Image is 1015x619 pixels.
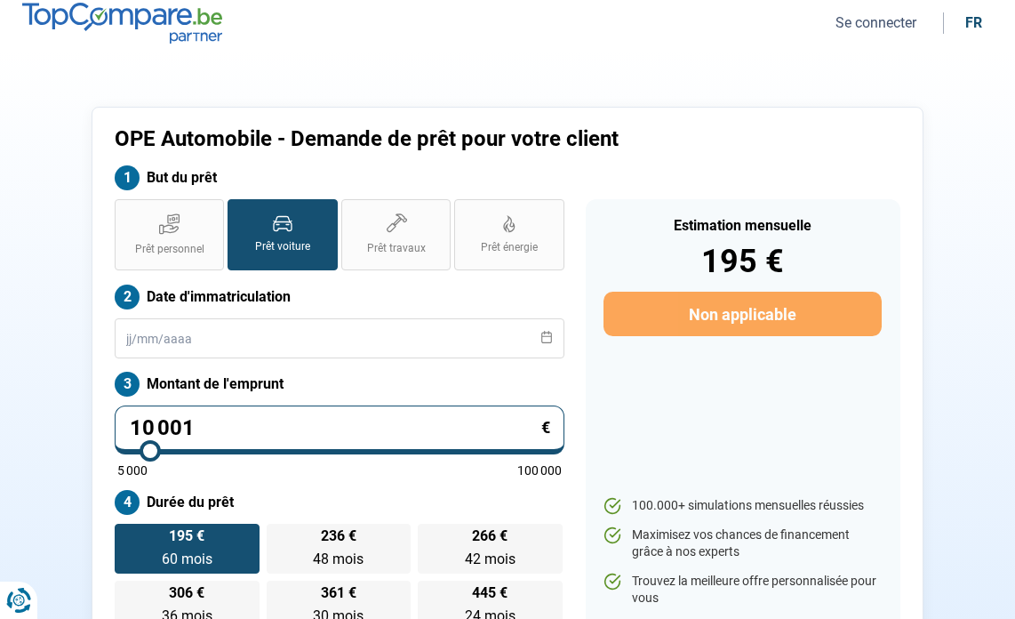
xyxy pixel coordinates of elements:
span: 195 € [169,529,204,543]
span: 5 000 [117,464,148,477]
label: But du prêt [115,165,564,190]
label: Durée du prêt [115,490,564,515]
li: Maximisez vos chances de financement grâce à nos experts [603,527,882,561]
li: 100.000+ simulations mensuelles réussies [603,497,882,515]
span: Prêt énergie [481,240,538,255]
span: 60 mois [162,551,212,567]
label: Date d'immatriculation [115,285,564,309]
span: 266 € [472,529,507,543]
div: fr [965,14,982,31]
label: Montant de l'emprunt [115,372,564,397]
span: 48 mois [313,551,364,567]
span: 42 mois [465,551,515,567]
div: 195 € [603,245,882,277]
span: 445 € [472,586,507,600]
span: Prêt personnel [135,242,204,257]
div: Estimation mensuelle [603,219,882,233]
button: Se connecter [830,13,922,32]
span: 306 € [169,586,204,600]
button: Non applicable [603,292,882,336]
span: 100 000 [517,464,562,477]
span: 361 € [321,586,356,600]
li: Trouvez la meilleure offre personnalisée pour vous [603,573,882,607]
span: Prêt travaux [367,241,426,256]
span: € [541,420,550,436]
img: TopCompare.be [22,3,222,43]
span: 236 € [321,529,356,543]
span: Prêt voiture [255,239,310,254]
h1: OPE Automobile - Demande de prêt pour votre client [115,126,699,152]
input: jj/mm/aaaa [115,318,564,358]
